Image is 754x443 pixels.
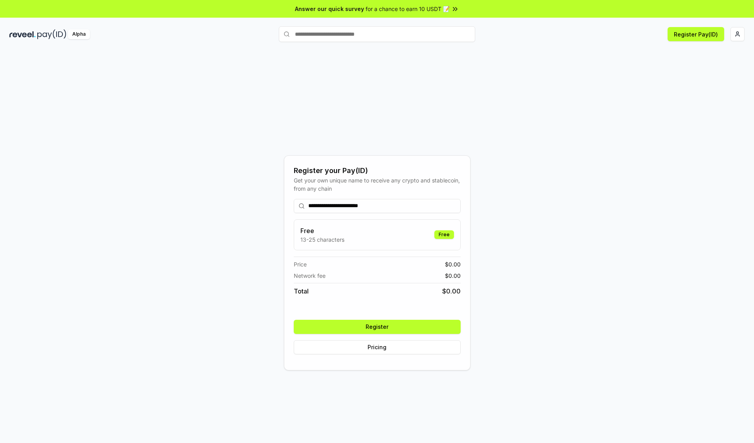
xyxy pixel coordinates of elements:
[434,230,454,239] div: Free
[294,260,307,268] span: Price
[295,5,364,13] span: Answer our quick survey
[442,286,461,296] span: $ 0.00
[68,29,90,39] div: Alpha
[445,272,461,280] span: $ 0.00
[294,286,309,296] span: Total
[294,176,461,193] div: Get your own unique name to receive any crypto and stablecoin, from any chain
[294,340,461,354] button: Pricing
[445,260,461,268] span: $ 0.00
[294,165,461,176] div: Register your Pay(ID)
[37,29,66,39] img: pay_id
[9,29,36,39] img: reveel_dark
[294,320,461,334] button: Register
[300,226,344,235] h3: Free
[366,5,450,13] span: for a chance to earn 10 USDT 📝
[300,235,344,244] p: 13-25 characters
[668,27,724,41] button: Register Pay(ID)
[294,272,326,280] span: Network fee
